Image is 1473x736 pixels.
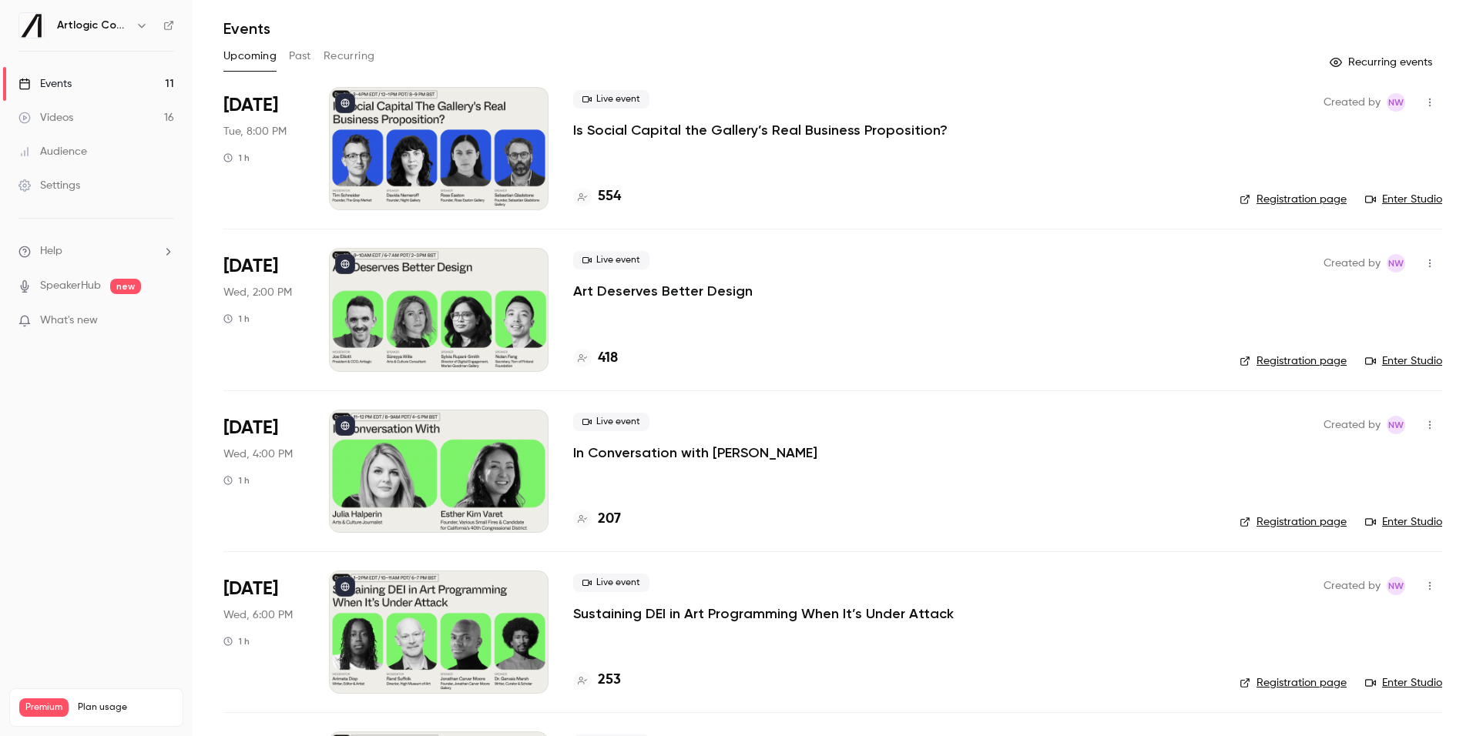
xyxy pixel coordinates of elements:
[40,243,62,259] span: Help
[223,313,250,325] div: 1 h
[1324,577,1381,595] span: Created by
[598,670,621,691] h4: 253
[598,186,621,207] h4: 554
[1365,353,1442,369] a: Enter Studio
[1324,416,1381,434] span: Created by
[223,570,304,694] div: Sep 17 Wed, 6:00 PM (Europe/London)
[223,124,287,139] span: Tue, 8:00 PM
[573,509,621,530] a: 207
[223,635,250,647] div: 1 h
[1388,93,1404,112] span: NW
[598,348,618,369] h4: 418
[223,152,250,164] div: 1 h
[573,186,621,207] a: 554
[1388,416,1404,434] span: NW
[223,254,278,279] span: [DATE]
[19,13,44,38] img: Artlogic Connect 2025
[1387,416,1405,434] span: Natasha Whiffin
[223,87,304,210] div: Sep 16 Tue, 8:00 PM (Europe/London)
[223,285,292,300] span: Wed, 2:00 PM
[57,18,129,33] h6: Artlogic Connect 2025
[573,121,948,139] a: Is Social Capital the Gallery’s Real Business Proposition?
[573,251,649,269] span: Live event
[573,604,954,623] a: Sustaining DEI in Art Programming When It’s Under Attack
[110,279,141,294] span: new
[18,178,80,193] div: Settings
[1387,577,1405,595] span: Natasha Whiffin
[1365,192,1442,207] a: Enter Studio
[223,607,293,623] span: Wed, 6:00 PM
[1365,514,1442,530] a: Enter Studio
[1324,254,1381,273] span: Created by
[598,509,621,530] h4: 207
[19,698,69,717] span: Premium
[1387,254,1405,273] span: Natasha Whiffin
[573,413,649,431] span: Live event
[1365,675,1442,691] a: Enter Studio
[1388,254,1404,273] span: NW
[324,44,375,69] button: Recurring
[289,44,311,69] button: Past
[1387,93,1405,112] span: Natasha Whiffin
[573,282,753,300] a: Art Deserves Better Design
[223,577,278,601] span: [DATE]
[78,701,173,714] span: Plan usage
[573,574,649,592] span: Live event
[573,670,621,691] a: 253
[573,90,649,109] span: Live event
[18,76,72,92] div: Events
[223,416,278,440] span: [DATE]
[40,278,101,294] a: SpeakerHub
[223,447,293,462] span: Wed, 4:00 PM
[1240,514,1347,530] a: Registration page
[18,110,73,125] div: Videos
[573,443,817,462] a: In Conversation with [PERSON_NAME]
[223,474,250,487] div: 1 h
[223,410,304,533] div: Sep 17 Wed, 4:00 PM (Europe/London)
[1323,50,1442,75] button: Recurring events
[573,348,618,369] a: 418
[1240,353,1347,369] a: Registration page
[223,248,304,371] div: Sep 17 Wed, 2:00 PM (Europe/London)
[1324,93,1381,112] span: Created by
[18,144,87,159] div: Audience
[156,314,174,328] iframe: Noticeable Trigger
[223,19,270,38] h1: Events
[40,313,98,329] span: What's new
[1388,577,1404,595] span: NW
[223,93,278,118] span: [DATE]
[1240,192,1347,207] a: Registration page
[18,243,174,259] li: help-dropdown-opener
[1240,675,1347,691] a: Registration page
[223,44,277,69] button: Upcoming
